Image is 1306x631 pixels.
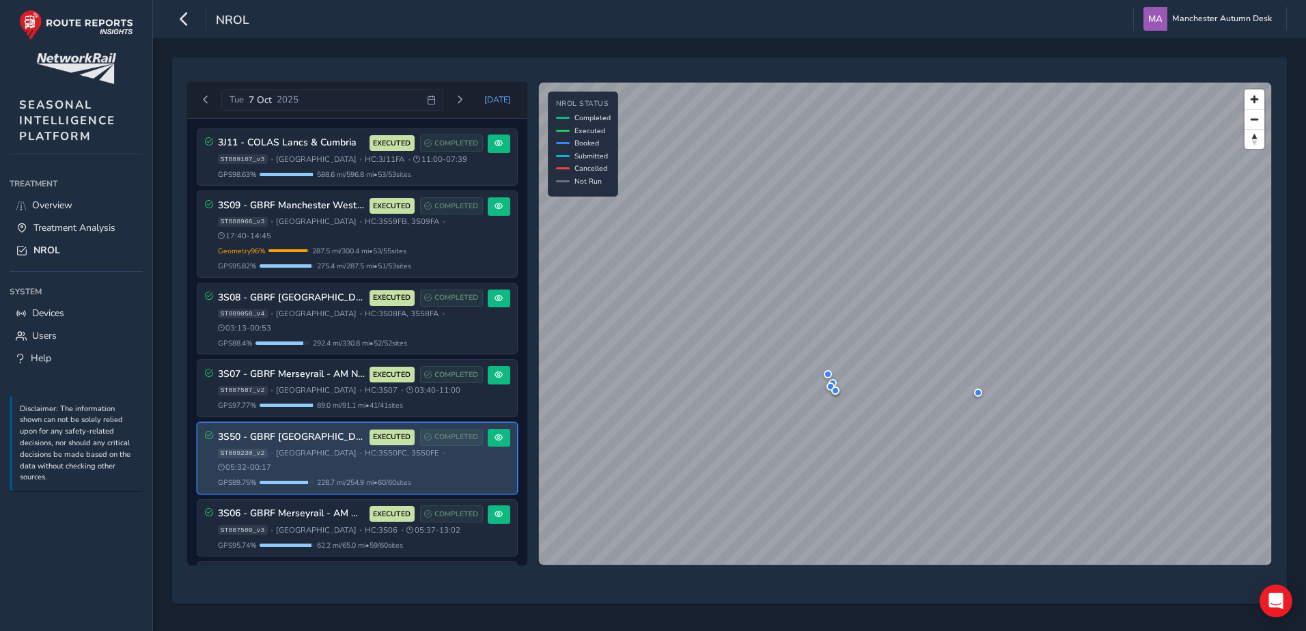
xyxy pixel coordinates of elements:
span: GPS 89.75 % [218,477,257,488]
span: • [401,527,404,534]
span: 11:00 - 07:39 [413,154,467,165]
span: [DATE] [484,94,511,105]
span: COMPLETED [434,138,478,149]
span: Geometry 96 % [218,246,266,256]
span: • [359,218,362,225]
span: • [443,449,445,457]
span: HC: 3J11FA [365,154,404,165]
span: GPS 97.77 % [218,400,257,410]
span: 05:37 - 13:02 [406,525,460,535]
span: [GEOGRAPHIC_DATA] [276,525,357,535]
span: SEASONAL INTELLIGENCE PLATFORM [19,97,115,144]
span: EXECUTED [373,201,411,212]
span: Completed [574,113,611,123]
a: Devices [10,302,143,324]
span: Devices [32,307,64,320]
span: HC: 3S08FA, 3S58FA [365,309,439,319]
span: Manchester Autumn Desk [1172,7,1272,31]
span: Treatment Analysis [33,221,115,234]
span: ST889107_v3 [218,154,268,164]
span: 588.6 mi / 596.8 mi • 53 / 53 sites [317,169,411,180]
span: COMPLETED [434,201,478,212]
img: customer logo [36,53,116,84]
span: • [401,387,404,394]
span: COMPLETED [434,509,478,520]
span: EXECUTED [373,138,411,149]
div: System [10,281,143,302]
a: Overview [10,194,143,216]
span: Users [32,329,57,342]
span: • [270,449,273,457]
span: 89.0 mi / 91.1 mi • 41 / 41 sites [317,400,403,410]
span: Booked [574,138,599,148]
span: 292.4 mi / 330.8 mi • 52 / 52 sites [313,338,407,348]
button: Reset bearing to north [1245,129,1264,149]
span: Not Run [574,176,602,186]
span: • [443,218,445,225]
a: NROL [10,239,143,262]
span: • [359,156,362,163]
span: Help [31,352,51,365]
span: • [359,527,362,534]
a: Treatment Analysis [10,216,143,239]
span: NROL [33,244,60,257]
span: 2025 [277,94,298,106]
span: NROL [216,12,249,31]
span: 17:40 - 14:45 [218,231,272,241]
h3: 3J11 - COLAS Lancs & Cumbria [218,137,365,149]
span: [GEOGRAPHIC_DATA] [276,385,357,395]
span: 287.5 mi / 300.4 mi • 53 / 55 sites [312,246,406,256]
span: ST889230_v2 [218,449,268,458]
span: 05:32 - 00:17 [218,462,272,473]
span: HC: 3S07 [365,385,398,395]
span: COMPLETED [434,432,478,443]
h3: 3S09 - GBRF Manchester West/[GEOGRAPHIC_DATA] [218,200,365,212]
span: EXECUTED [373,369,411,380]
span: 228.7 mi / 254.9 mi • 60 / 60 sites [317,477,411,488]
span: • [270,387,273,394]
button: Today [475,89,520,110]
h3: 3S08 - GBRF [GEOGRAPHIC_DATA]/[GEOGRAPHIC_DATA] [218,292,365,304]
span: Executed [574,126,605,136]
span: GPS 95.82 % [218,261,257,271]
button: Zoom in [1245,89,1264,109]
span: HC: 3S59FB, 3S09FA [365,216,439,227]
span: HC: 3S06 [365,525,398,535]
span: Tue [230,94,244,106]
span: • [442,310,445,318]
button: Next day [448,92,471,109]
span: • [359,449,362,457]
span: EXECUTED [373,509,411,520]
span: ST887509_v3 [218,525,268,535]
div: Treatment [10,173,143,194]
button: Manchester Autumn Desk [1143,7,1277,31]
img: rr logo [19,10,133,40]
p: Disclaimer: The information shown can not be solely relied upon for any safety-related decisions,... [20,404,136,484]
span: Submitted [574,151,608,161]
img: diamond-layout [1143,7,1167,31]
span: • [270,310,273,318]
h3: 3S50 - GBRF [GEOGRAPHIC_DATA] [218,432,365,443]
span: GPS 95.74 % [218,540,257,550]
span: HC: 3S50FC, 3S50FE [365,448,439,458]
span: [GEOGRAPHIC_DATA] [276,448,357,458]
div: Open Intercom Messenger [1260,585,1292,617]
span: COMPLETED [434,292,478,303]
h4: NROL Status [556,100,611,109]
a: Help [10,347,143,369]
button: Zoom out [1245,109,1264,129]
span: 62.2 mi / 65.0 mi • 59 / 60 sites [317,540,403,550]
canvas: Map [539,83,1271,565]
button: Previous day [195,92,217,109]
span: [GEOGRAPHIC_DATA] [276,216,357,227]
span: • [270,156,273,163]
span: [GEOGRAPHIC_DATA] [276,309,357,319]
span: 03:40 - 11:00 [406,385,460,395]
span: 275.4 mi / 287.5 mi • 51 / 53 sites [317,261,411,271]
span: • [408,156,411,163]
span: 7 Oct [249,94,272,107]
span: • [270,218,273,225]
span: GPS 88.4 % [218,338,253,348]
span: ST889058_v4 [218,309,268,319]
span: COMPLETED [434,369,478,380]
